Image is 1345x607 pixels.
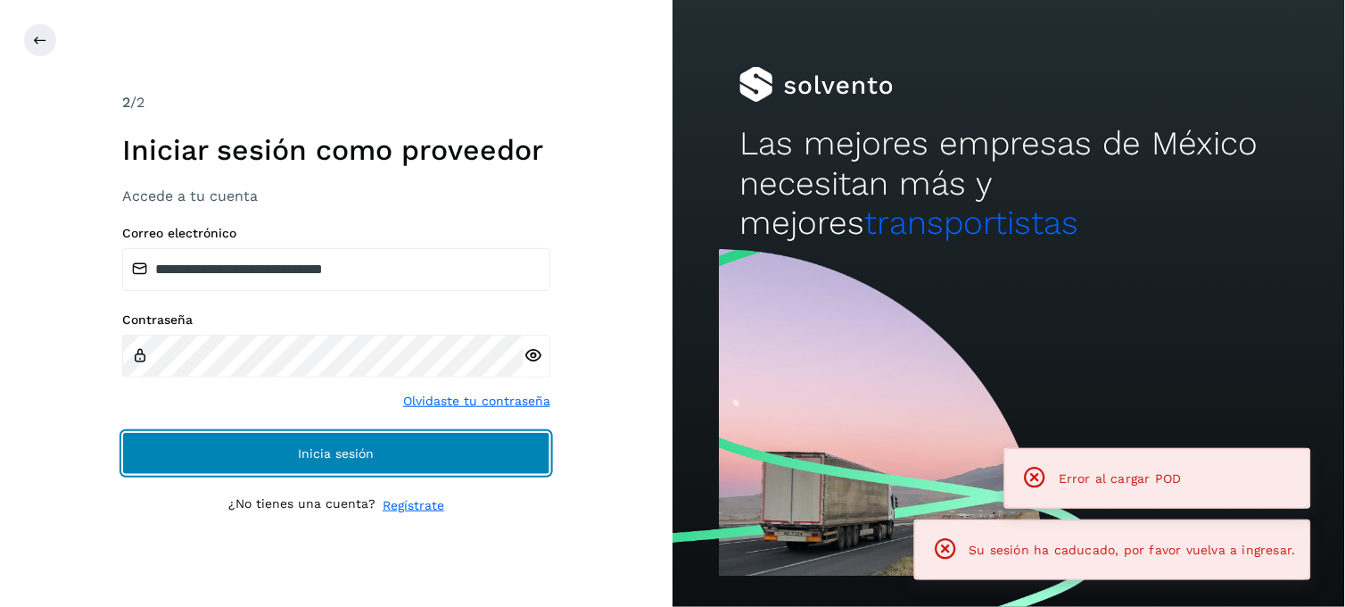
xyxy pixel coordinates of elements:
span: 2 [122,94,130,111]
h3: Accede a tu cuenta [122,187,550,204]
h2: Las mejores empresas de México necesitan más y mejores [739,124,1277,243]
a: Regístrate [383,496,444,515]
span: Su sesión ha caducado, por favor vuelva a ingresar. [970,543,1296,557]
span: Error al cargar POD [1059,471,1182,486]
div: /2 [122,92,550,113]
span: Inicia sesión [299,447,375,460]
button: Inicia sesión [122,432,550,475]
label: Correo electrónico [122,226,550,241]
a: Olvidaste tu contraseña [403,392,550,411]
p: ¿No tienes una cuenta? [228,496,375,515]
h1: Iniciar sesión como proveedor [122,133,550,167]
label: Contraseña [122,312,550,328]
span: transportistas [864,204,1078,242]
